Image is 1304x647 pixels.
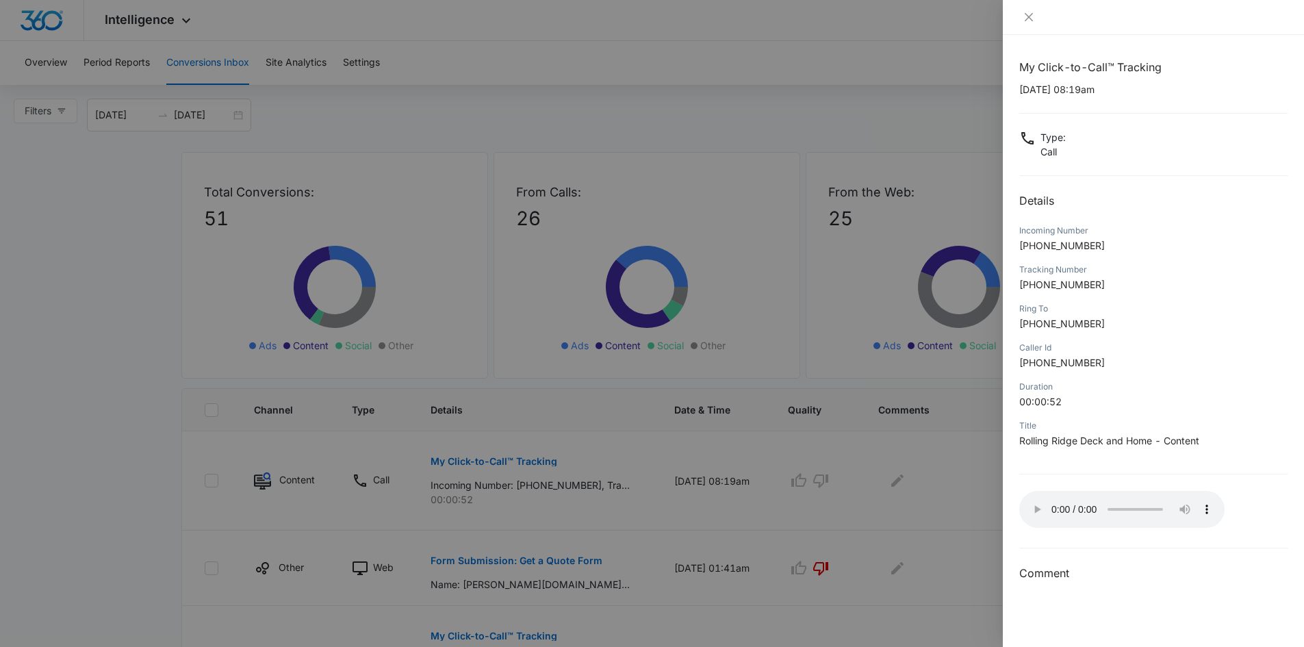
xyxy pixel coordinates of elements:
h1: My Click-to-Call™ Tracking [1019,59,1288,75]
span: [PHONE_NUMBER] [1019,240,1105,251]
span: Rolling Ridge Deck and Home - Content [1019,435,1199,446]
span: [PHONE_NUMBER] [1019,357,1105,368]
span: [PHONE_NUMBER] [1019,318,1105,329]
div: Ring To [1019,303,1288,315]
div: Caller Id [1019,342,1288,354]
h3: Comment [1019,565,1288,581]
p: Call [1040,144,1066,159]
button: Close [1019,11,1038,23]
div: Incoming Number [1019,225,1288,237]
span: 00:00:52 [1019,396,1062,407]
p: [DATE] 08:19am [1019,82,1288,97]
div: Tracking Number [1019,264,1288,276]
p: Type : [1040,130,1066,144]
span: close [1023,12,1034,23]
div: Duration [1019,381,1288,393]
audio: Your browser does not support the audio tag. [1019,491,1225,528]
h2: Details [1019,192,1288,209]
div: Title [1019,420,1288,432]
span: [PHONE_NUMBER] [1019,279,1105,290]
